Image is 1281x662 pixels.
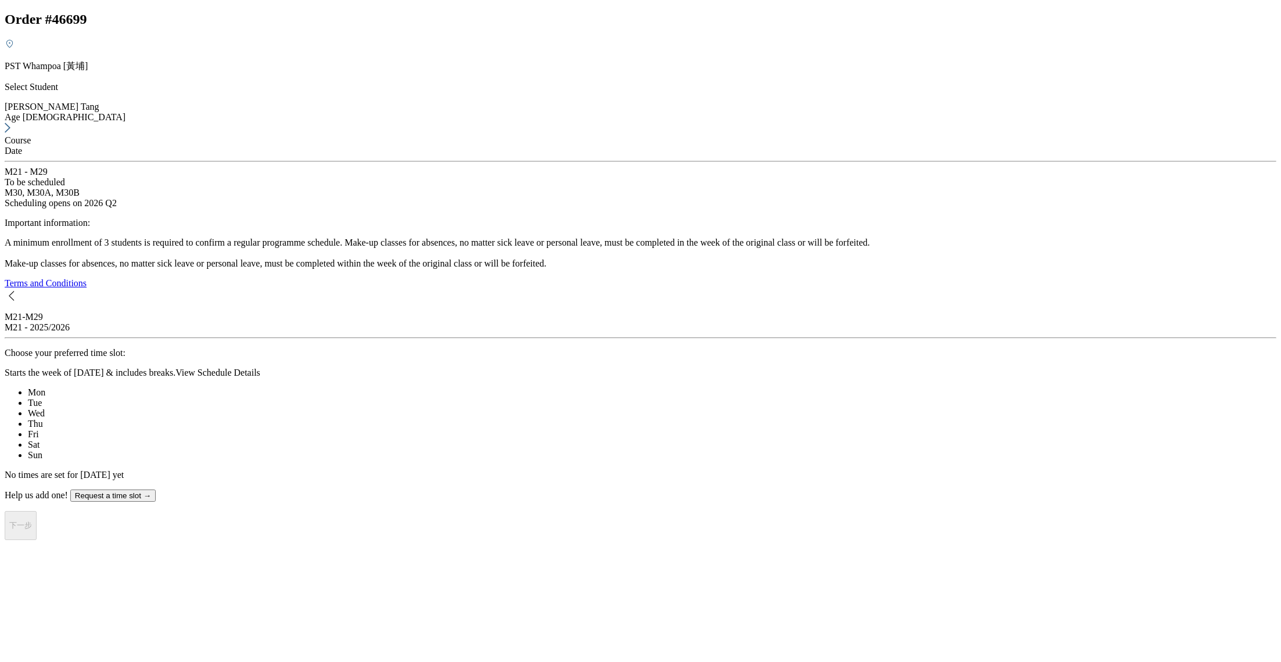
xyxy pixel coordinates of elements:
div: [PERSON_NAME] Tang [5,102,1276,112]
p: Select Student [5,82,1276,92]
a: Terms and Conditions [5,278,87,288]
div: Date [5,146,1276,156]
span: View Schedule Details [175,368,260,377]
div: Scheduling opens on 2026 Q2 [5,198,1276,208]
button: 下一步 [5,511,37,541]
h2: Order # 46699 [5,12,1276,27]
span: Fri [28,429,39,439]
span: Sun [28,450,42,460]
div: M21 - 2025/2026 [5,322,1276,333]
button: Request a time slot → [70,490,156,502]
span: Tue [28,398,42,408]
div: To be scheduled [5,177,1276,188]
div: M21 - M29 [5,312,1276,322]
p: 下一步 [9,520,32,531]
span: Mon [28,387,45,397]
span: Thu [28,419,43,429]
p: A minimum enrollment of 3 students is required to confirm a regular programme schedule. Make-up c... [5,238,1276,269]
p: Starts the week of [DATE] & includes breaks. [5,368,1276,378]
div: Course [5,135,1276,146]
p: PST Whampoa [黃埔] [5,60,1276,73]
div: M21 - M29 [5,167,1276,177]
div: Age [DEMOGRAPHIC_DATA] [5,112,1276,123]
span: Wed [28,408,45,418]
span: Sat [28,440,40,449]
div: M30, M30A, M30B [5,188,1276,198]
p: Help us add one! [5,490,1276,502]
p: No times are set for [DATE] yet [5,470,1276,480]
p: Important information: [5,218,1276,228]
p: Choose your preferred time slot: [5,348,1276,358]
